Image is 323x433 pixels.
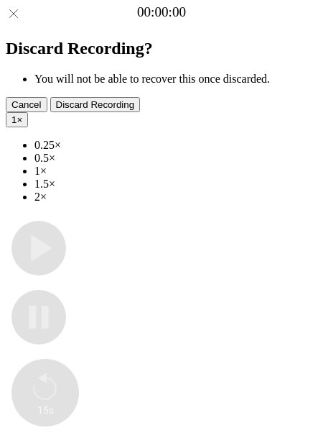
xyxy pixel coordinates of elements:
a: 00:00:00 [137,4,186,20]
li: 0.25× [34,139,317,152]
li: 1× [34,165,317,178]
span: 1 [11,114,17,125]
h2: Discard Recording? [6,39,317,58]
li: 2× [34,191,317,204]
button: 1× [6,112,28,127]
button: Cancel [6,97,47,112]
li: 0.5× [34,152,317,165]
button: Discard Recording [50,97,141,112]
li: 1.5× [34,178,317,191]
li: You will not be able to recover this once discarded. [34,73,317,86]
